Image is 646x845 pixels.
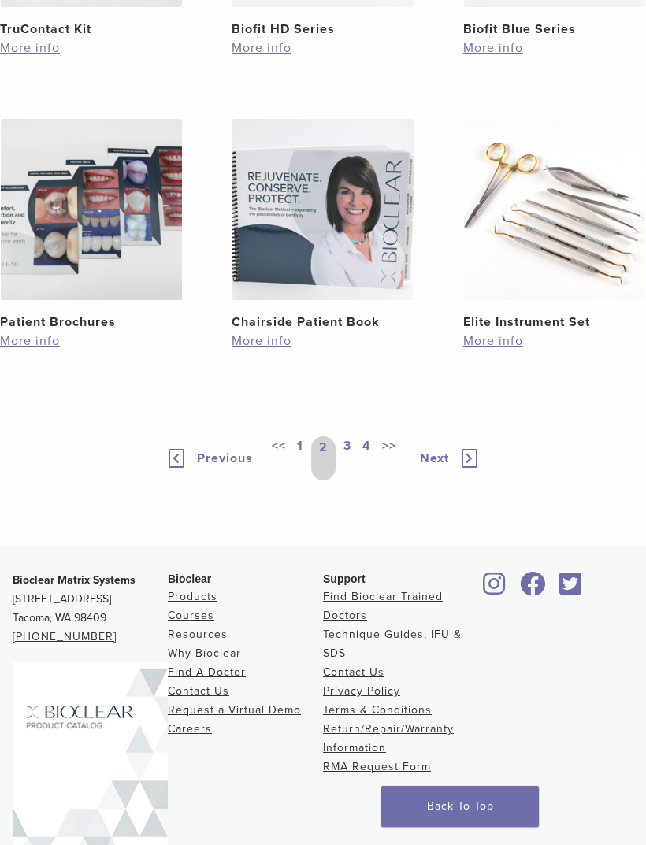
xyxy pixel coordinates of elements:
h2: Biofit HD Series [232,20,414,39]
a: Find Bioclear Trained Doctors [323,590,443,622]
img: Elite Instrument Set [464,119,645,300]
a: Resources [168,628,228,641]
a: Contact Us [323,665,384,679]
a: Bioclear [554,581,587,597]
a: More info [463,39,646,57]
a: More info [463,332,646,350]
a: 3 [340,436,355,480]
a: [PHONE_NUMBER] [13,630,117,643]
h2: Chairside Patient Book [232,313,414,332]
a: Bioclear [478,581,511,597]
p: [STREET_ADDRESS] Tacoma, WA 98409 [13,571,168,647]
a: Back To Top [381,786,539,827]
span: Next [420,450,449,466]
a: Privacy Policy [323,684,400,698]
img: Chairside Patient Book [232,119,414,300]
a: Bioclear [514,581,551,597]
a: Request a Virtual Demo [168,703,301,717]
a: Find A Doctor [168,665,246,679]
a: Technique Guides, IFU & SDS [323,628,462,660]
a: Why Bioclear [168,647,241,660]
a: 2 [311,436,336,480]
a: Products [168,590,217,603]
a: More info [232,332,414,350]
span: Bioclear [168,573,211,585]
a: << [269,436,289,480]
span: Support [323,573,366,585]
a: >> [379,436,399,480]
strong: Bioclear Matrix Systems [13,573,136,587]
h2: Biofit Blue Series [463,20,646,39]
a: RMA Request Form [323,760,431,773]
img: Patient Brochures [1,119,182,300]
span: Previous [197,450,253,466]
a: 1 [294,436,306,480]
h2: Elite Instrument Set [463,313,646,332]
a: 4 [359,436,374,480]
a: Courses [168,609,214,622]
a: Return/Repair/Warranty Information [323,722,454,754]
a: Contact Us [168,684,229,698]
a: Elite Instrument SetElite Instrument Set [463,119,646,332]
a: Chairside Patient BookChairside Patient Book [232,119,414,332]
a: Terms & Conditions [323,703,432,717]
a: More info [232,39,414,57]
a: Careers [168,722,212,736]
